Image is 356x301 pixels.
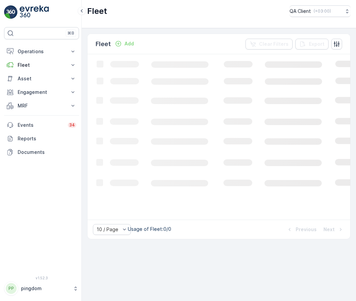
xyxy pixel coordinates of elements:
[124,40,134,47] p: Add
[314,8,331,14] p: ( +03:00 )
[21,285,70,292] p: pingdom
[18,75,65,82] p: Asset
[87,6,107,17] p: Fleet
[4,5,18,19] img: logo
[112,40,137,48] button: Add
[4,281,79,296] button: PPpingdom
[4,85,79,99] button: Engagement
[4,276,79,280] span: v 1.52.3
[4,58,79,72] button: Fleet
[295,39,329,49] button: Export
[18,89,65,96] p: Engagement
[20,5,49,19] img: logo_light-DOdMpM7g.png
[69,122,75,128] p: 34
[290,8,311,15] p: QA Client
[18,149,76,156] p: Documents
[128,226,171,233] p: Usage of Fleet : 0/0
[4,145,79,159] a: Documents
[296,226,317,233] p: Previous
[323,226,335,233] p: Next
[18,135,76,142] p: Reports
[4,45,79,58] button: Operations
[18,122,64,128] p: Events
[285,225,317,234] button: Previous
[4,99,79,113] button: MRF
[309,41,324,47] p: Export
[18,102,65,109] p: MRF
[245,39,293,49] button: Clear Filters
[290,5,351,17] button: QA Client(+03:00)
[6,283,17,294] div: PP
[96,39,111,49] p: Fleet
[4,118,79,132] a: Events34
[4,72,79,85] button: Asset
[323,225,345,234] button: Next
[18,62,65,68] p: Fleet
[259,41,289,47] p: Clear Filters
[67,31,74,36] p: ⌘B
[4,132,79,145] a: Reports
[18,48,65,55] p: Operations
